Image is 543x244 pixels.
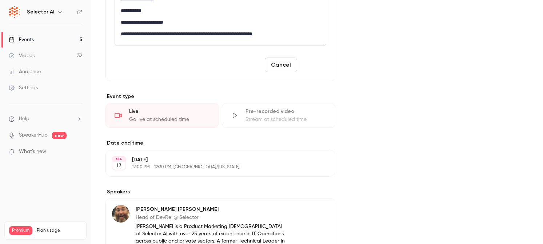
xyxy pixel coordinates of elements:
h6: Selector AI [27,8,54,16]
p: [PERSON_NAME] [PERSON_NAME] [136,206,288,213]
p: 12:00 PM - 12:30 PM, [GEOGRAPHIC_DATA]/[US_STATE] [132,164,297,170]
span: new [52,132,67,139]
img: Selector AI [9,6,21,18]
div: Go live at scheduled time [129,116,210,123]
p: [DATE] [132,156,297,164]
label: Speakers [105,188,335,196]
span: Premium [9,226,32,235]
button: Save [300,58,326,72]
div: Pre-recorded videoStream at scheduled time [222,103,335,128]
div: Events [9,36,34,43]
p: 17 [116,162,121,169]
span: Plan usage [37,228,82,233]
div: Live [129,108,210,115]
div: Audience [9,68,41,75]
iframe: Noticeable Trigger [73,149,82,155]
li: help-dropdown-opener [9,115,82,123]
div: Stream at scheduled time [245,116,326,123]
button: Cancel [265,58,297,72]
a: SpeakerHub [19,131,48,139]
div: Settings [9,84,38,91]
img: John Capobianco [112,205,129,223]
label: Date and time [105,139,335,147]
div: LiveGo live at scheduled time [105,103,219,128]
div: Videos [9,52,35,59]
p: Head of DevRel @ Selector [136,214,288,221]
span: Help [19,115,29,123]
span: What's new [19,148,46,156]
p: Event type [105,93,335,100]
div: SEP [112,157,125,162]
div: Pre-recorded video [245,108,326,115]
